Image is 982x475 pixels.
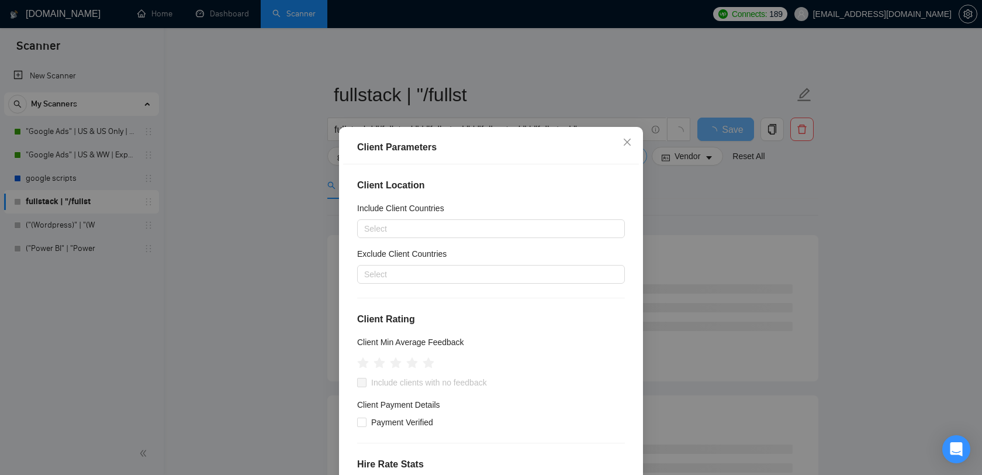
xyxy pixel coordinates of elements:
[357,247,447,260] h5: Exclude Client Countries
[406,357,418,369] span: star
[366,417,438,429] span: Payment Verified
[942,435,970,463] div: Open Intercom Messenger
[611,127,643,159] button: Close
[374,357,385,369] span: star
[390,357,402,369] span: star
[357,357,369,369] span: star
[357,458,625,472] h4: Hire Rate Stats
[357,312,625,326] h4: Client Rating
[623,137,632,147] span: close
[357,399,440,412] h4: Client Payment Details
[357,140,625,154] div: Client Parameters
[357,202,444,215] h5: Include Client Countries
[423,357,434,369] span: star
[366,377,492,390] span: Include clients with no feedback
[357,336,464,349] h5: Client Min Average Feedback
[357,178,625,192] h4: Client Location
